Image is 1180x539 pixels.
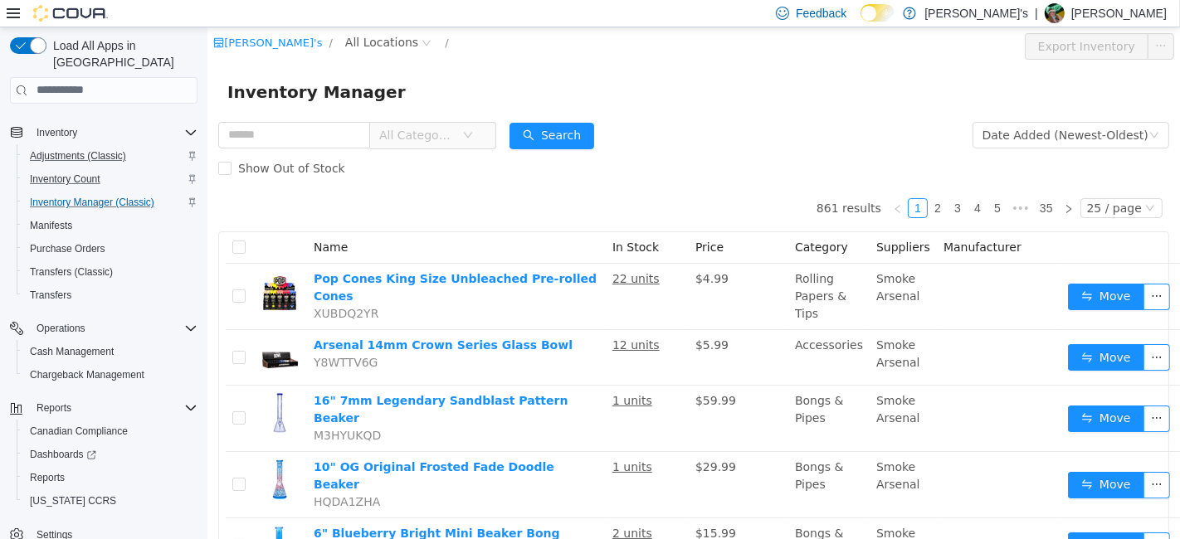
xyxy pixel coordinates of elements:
span: Chargeback Management [23,365,197,385]
button: icon: ellipsis [936,256,963,283]
li: 2 [720,171,740,191]
span: Inventory [30,123,197,143]
button: Purchase Orders [17,237,204,260]
span: Cash Management [30,345,114,358]
a: 10" OG Original Frosted Fade Doodle Beaker [106,433,347,464]
li: Next Page [851,171,871,191]
li: 3 [740,171,760,191]
span: Smoke Arsenal [669,245,713,275]
button: Reports [30,398,78,418]
button: Operations [3,317,204,340]
button: icon: searchSearch [302,95,387,122]
button: Chargeback Management [17,363,204,386]
span: M3HYUKQD [106,401,173,415]
span: Y8WTTV6G [106,328,171,342]
span: Purchase Orders [30,242,105,255]
span: Inventory Count [23,169,197,189]
a: Inventory Count [23,169,107,189]
a: Dashboards [23,444,103,464]
div: 25 / page [880,172,934,190]
button: Inventory Count [17,168,204,191]
span: Suppliers [669,213,723,226]
u: 2 units [405,499,445,512]
a: Inventory Manager (Classic) [23,192,161,212]
button: Transfers (Classic) [17,260,204,284]
img: 6" Blueberry Bright Mini Beaker Bong hero shot [51,498,93,539]
a: 1 [701,172,719,190]
span: Inventory Manager (Classic) [30,196,154,209]
li: 1 [700,171,720,191]
a: 5 [781,172,799,190]
span: Operations [37,322,85,335]
i: icon: down [938,176,948,187]
i: icon: right [856,177,866,187]
td: Accessories [581,303,662,358]
button: Canadian Compliance [17,420,204,443]
button: Inventory [3,121,204,144]
span: Reports [37,401,71,415]
span: $29.99 [488,433,529,446]
span: HQDA1ZHA [106,468,173,481]
a: 2 [721,172,739,190]
span: Canadian Compliance [23,421,197,441]
a: 35 [827,172,851,190]
button: icon: ellipsis [936,378,963,405]
li: 4 [760,171,780,191]
span: Smoke Arsenal [669,367,713,397]
span: Smoke Arsenal [669,433,713,464]
span: Inventory Count [30,172,100,186]
span: Canadian Compliance [30,425,128,438]
input: Dark Mode [861,4,895,22]
span: $4.99 [488,245,521,258]
span: Washington CCRS [23,491,197,511]
span: Category [588,213,641,226]
button: icon: ellipsis [936,317,963,343]
span: Smoke Arsenal [669,499,713,530]
li: 5 [780,171,800,191]
li: Next 5 Pages [800,171,826,191]
button: icon: swapMove [861,444,937,471]
button: Transfers [17,284,204,307]
span: Chargeback Management [30,368,144,381]
p: [PERSON_NAME]'s [924,3,1028,23]
span: Transfers [23,285,197,305]
li: 861 results [609,171,674,191]
span: Manufacturer [736,213,814,226]
a: Pop Cones King Size Unbleached Pre-rolled Cones [106,245,389,275]
button: icon: ellipsis [936,444,963,471]
p: | [1035,3,1038,23]
span: Price [488,213,516,226]
span: Inventory Manager (Classic) [23,192,197,212]
button: Reports [17,466,204,489]
div: Date Added (Newest-Oldest) [775,95,941,120]
a: 6" Blueberry Bright Mini Beaker Bong [106,499,353,512]
a: Reports [23,468,71,488]
span: XUBDQ2YR [106,279,171,293]
i: icon: left [685,177,695,187]
u: 22 units [405,245,452,258]
p: [PERSON_NAME] [1071,3,1167,23]
span: Reports [30,398,197,418]
img: 16" 7mm Legendary Sandblast Pattern Beaker hero shot [51,365,93,406]
a: [US_STATE] CCRS [23,491,123,511]
span: Purchase Orders [23,239,197,259]
a: 16" 7mm Legendary Sandblast Pattern Beaker [106,367,360,397]
span: Reports [30,471,65,484]
span: Transfers (Classic) [30,265,113,279]
td: Bongs & Pipes [581,425,662,491]
span: Reports [23,468,197,488]
li: 35 [826,171,851,191]
span: Manifests [30,219,72,232]
button: icon: swapMove [861,317,937,343]
img: 10" OG Original Frosted Fade Doodle Beaker hero shot [51,431,93,473]
a: 4 [761,172,779,190]
span: Adjustments (Classic) [30,149,126,163]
